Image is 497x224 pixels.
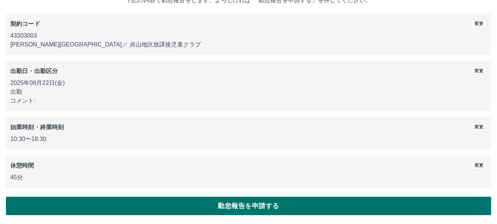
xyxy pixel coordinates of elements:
[6,197,491,215] button: 勤怠報告を申請する
[10,68,58,74] b: 出勤日・出勤区分
[10,31,487,40] p: 43303003
[10,40,487,49] p: [PERSON_NAME][GEOGRAPHIC_DATA] ／ 貞山地区放課後児童クラブ
[10,173,487,182] p: 45分
[10,79,487,87] p: 2025年08月22日(金)
[10,96,487,105] p: コメント:
[471,67,487,75] button: 変更
[10,124,64,130] b: 始業時刻・終業時刻
[471,161,487,169] button: 変更
[471,123,487,131] button: 変更
[10,87,487,96] p: 出勤
[10,21,40,27] b: 契約コード
[10,162,34,169] b: 休憩時間
[10,135,487,144] p: 10:30 〜 18:30
[471,20,487,28] button: 変更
